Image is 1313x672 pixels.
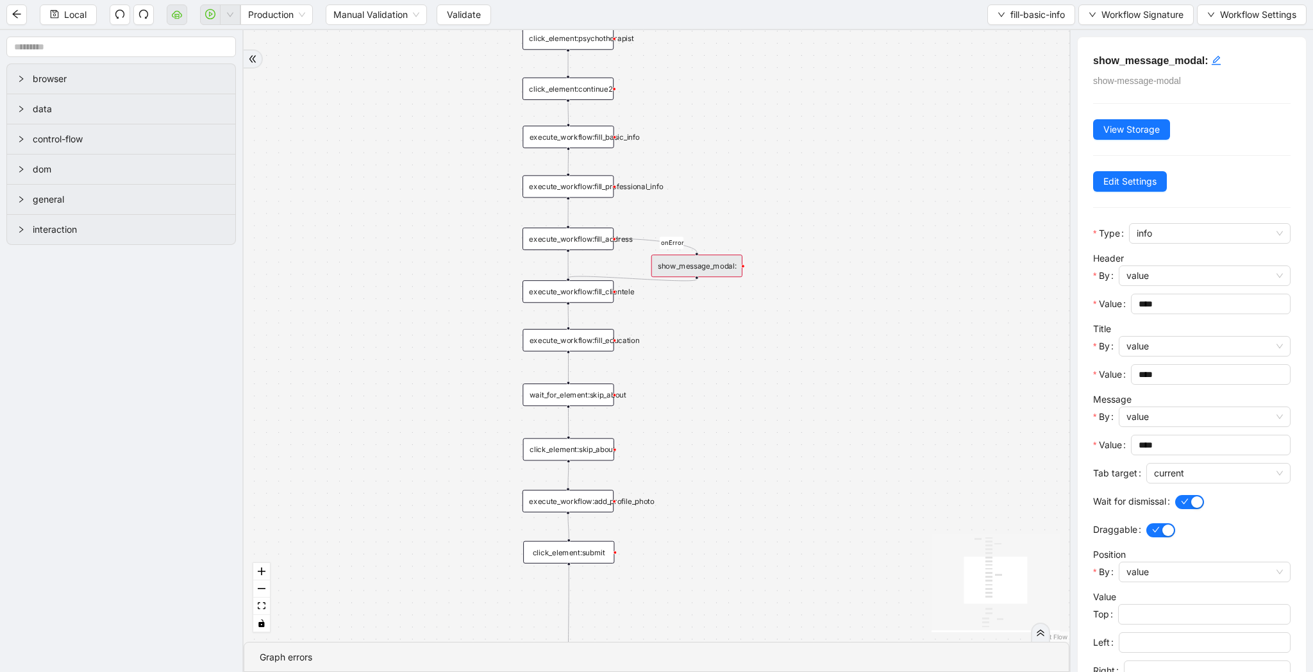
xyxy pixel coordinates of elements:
span: Left [1093,635,1110,650]
button: undo [110,4,130,25]
g: Edge from execute_workflow:add_profile_photo to click_element:submit [568,514,569,539]
span: Production [248,5,305,24]
div: click_element:skip_about [523,438,614,460]
span: View Storage [1103,122,1160,137]
div: execute_workflow:fill_clientele [523,280,614,303]
span: Workflow Settings [1220,8,1296,22]
span: general [33,192,225,206]
div: Graph errors [260,650,1053,664]
button: cloud-server [167,4,187,25]
span: By [1099,565,1110,579]
span: down [998,11,1005,19]
span: data [33,102,225,116]
div: click_element:submit [523,541,614,564]
div: show_message_modal: [651,255,742,277]
span: right [17,196,25,203]
label: Message [1093,394,1132,405]
label: Title [1093,323,1111,334]
span: By [1099,410,1110,424]
button: downWorkflow Signature [1078,4,1194,25]
span: fill-basic-info [1010,8,1065,22]
span: play-circle [205,9,215,19]
span: down [1207,11,1215,19]
div: dom [7,155,235,184]
span: value [1126,407,1283,426]
span: Type [1099,226,1120,240]
span: undo [115,9,125,19]
button: saveLocal [40,4,97,25]
span: Value [1099,438,1122,452]
span: down [226,11,234,19]
span: down [1089,11,1096,19]
a: React Flow attribution [1034,633,1067,641]
button: Edit Settings [1093,171,1167,192]
span: current [1154,464,1283,483]
div: execute_workflow:fill_basic_info [523,126,614,148]
span: info [1137,224,1283,243]
div: execute_workflow:add_profile_photo [523,490,614,512]
div: interaction [7,215,235,244]
div: general [7,185,235,214]
div: wait_for_element:skip_about [523,383,614,406]
span: Local [64,8,87,22]
span: right [17,75,25,83]
button: toggle interactivity [253,615,270,632]
div: execute_workflow:fill_education [523,329,614,351]
div: click_element:continue2 [523,78,614,100]
span: Top [1093,607,1109,621]
g: Edge from show_message_modal: to execute_workflow:fill_clientele [568,276,697,281]
span: Draggable [1093,523,1137,537]
span: value [1126,562,1283,582]
span: cloud-server [172,9,182,19]
div: data [7,94,235,124]
button: downfill-basic-info [987,4,1075,25]
div: click_element:psychotherapist [523,28,614,50]
button: View Storage [1093,119,1170,140]
span: By [1099,339,1110,353]
button: down [220,4,240,25]
div: execute_workflow:fill_professional_info [523,175,614,197]
button: fit view [253,598,270,615]
span: Tab target [1093,466,1137,480]
button: play-circle [200,4,221,25]
button: redo [133,4,154,25]
span: browser [33,72,225,86]
span: Validate [447,8,481,22]
span: arrow-left [12,9,22,19]
span: save [50,10,59,19]
span: Edit Settings [1103,174,1157,189]
span: right [17,226,25,233]
h5: show_message_modal: [1093,53,1291,69]
span: Wait for dismissal [1093,494,1166,508]
label: Value [1093,591,1116,602]
label: Header [1093,253,1124,264]
button: Validate [437,4,491,25]
g: Edge from execute_workflow:fill_address to show_message_modal: [616,237,697,252]
span: Workflow Signature [1101,8,1183,22]
span: Value [1099,367,1122,382]
button: downWorkflow Settings [1197,4,1307,25]
span: interaction [33,223,225,237]
div: execute_workflow:fill_address [523,228,614,250]
span: control-flow [33,132,225,146]
span: right [17,165,25,173]
span: show-message-modal [1093,76,1181,86]
span: value [1126,337,1283,356]
span: double-right [248,55,257,63]
span: Value [1099,297,1122,311]
span: edit [1211,55,1221,65]
span: dom [33,162,225,176]
div: control-flow [7,124,235,154]
div: click to edit id [1211,53,1221,68]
